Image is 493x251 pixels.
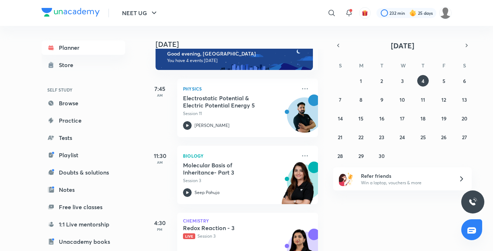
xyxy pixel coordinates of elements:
abbr: September 28, 2025 [337,153,343,159]
button: September 28, 2025 [335,150,346,162]
abbr: September 1, 2025 [360,78,362,84]
button: September 8, 2025 [355,94,367,105]
abbr: September 5, 2025 [442,78,445,84]
abbr: Saturday [463,62,466,69]
a: Unacademy books [42,234,125,249]
h5: Electrostatic Potential & Electric Potential Energy 5 [183,94,273,109]
img: avatar [362,10,368,16]
div: Store [59,61,78,69]
abbr: September 3, 2025 [401,78,404,84]
button: September 2, 2025 [376,75,388,87]
abbr: September 16, 2025 [379,115,384,122]
abbr: September 22, 2025 [358,134,363,141]
button: September 17, 2025 [397,113,408,124]
abbr: September 26, 2025 [441,134,446,141]
button: September 21, 2025 [335,131,346,143]
img: unacademy [278,162,318,211]
abbr: September 17, 2025 [400,115,405,122]
button: September 6, 2025 [459,75,470,87]
button: September 5, 2025 [438,75,450,87]
p: You have 4 events [DATE] [167,58,306,63]
img: evening [156,44,313,70]
button: NEET UG [118,6,163,20]
abbr: September 12, 2025 [441,96,446,103]
h4: [DATE] [156,40,325,49]
abbr: September 20, 2025 [462,115,467,122]
p: Biology [183,151,296,160]
a: 1:1 Live mentorship [42,217,125,232]
p: AM [145,160,174,164]
abbr: September 25, 2025 [420,134,426,141]
p: Session 11 [183,110,296,117]
a: Company Logo [42,8,100,18]
abbr: September 4, 2025 [422,78,424,84]
abbr: September 24, 2025 [400,134,405,141]
img: ttu [468,198,477,206]
h6: Good evening, [GEOGRAPHIC_DATA] [167,50,306,57]
abbr: September 15, 2025 [358,115,363,122]
p: [PERSON_NAME] [195,122,230,129]
button: September 20, 2025 [459,113,470,124]
p: Physics [183,84,296,93]
button: September 12, 2025 [438,94,450,105]
abbr: September 13, 2025 [462,96,467,103]
abbr: September 29, 2025 [358,153,364,159]
abbr: September 23, 2025 [379,134,384,141]
abbr: September 7, 2025 [339,96,341,103]
button: September 13, 2025 [459,94,470,105]
abbr: Sunday [339,62,342,69]
a: Doubts & solutions [42,165,125,180]
button: September 24, 2025 [397,131,408,143]
abbr: September 21, 2025 [338,134,343,141]
abbr: Thursday [422,62,424,69]
button: September 25, 2025 [417,131,429,143]
a: Planner [42,40,125,55]
span: [DATE] [391,41,414,50]
button: September 18, 2025 [417,113,429,124]
button: September 3, 2025 [397,75,408,87]
abbr: September 2, 2025 [380,78,383,84]
button: September 27, 2025 [459,131,470,143]
abbr: Monday [359,62,363,69]
abbr: September 27, 2025 [462,134,467,141]
button: September 22, 2025 [355,131,367,143]
h5: 4:30 [145,219,174,227]
a: Practice [42,113,125,128]
button: September 14, 2025 [335,113,346,124]
abbr: Friday [442,62,445,69]
img: Barsha Singh [439,7,451,19]
button: September 11, 2025 [417,94,429,105]
button: September 1, 2025 [355,75,367,87]
abbr: September 8, 2025 [359,96,362,103]
img: Company Logo [42,8,100,17]
button: avatar [359,7,371,19]
img: Avatar [287,101,322,136]
abbr: Wednesday [401,62,406,69]
a: Playlist [42,148,125,162]
a: Browse [42,96,125,110]
a: Notes [42,182,125,197]
p: AM [145,93,174,97]
button: September 7, 2025 [335,94,346,105]
p: Chemistry [183,219,312,223]
h6: SELF STUDY [42,84,125,96]
button: September 15, 2025 [355,113,367,124]
button: September 4, 2025 [417,75,429,87]
abbr: September 9, 2025 [380,96,383,103]
h5: Molecular Basis of Inheritance- Part 3 [183,162,273,176]
abbr: September 11, 2025 [421,96,425,103]
img: streak [409,9,416,17]
abbr: September 18, 2025 [420,115,426,122]
h5: 7:45 [145,84,174,93]
h5: Redox Reaction - 3 [183,224,273,232]
button: September 16, 2025 [376,113,388,124]
button: September 29, 2025 [355,150,367,162]
abbr: September 19, 2025 [441,115,446,122]
p: PM [145,227,174,232]
abbr: September 10, 2025 [400,96,405,103]
h5: 11:30 [145,151,174,160]
abbr: September 30, 2025 [379,153,385,159]
a: Store [42,58,125,72]
p: Seep Pahuja [195,189,219,196]
a: Free live classes [42,200,125,214]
